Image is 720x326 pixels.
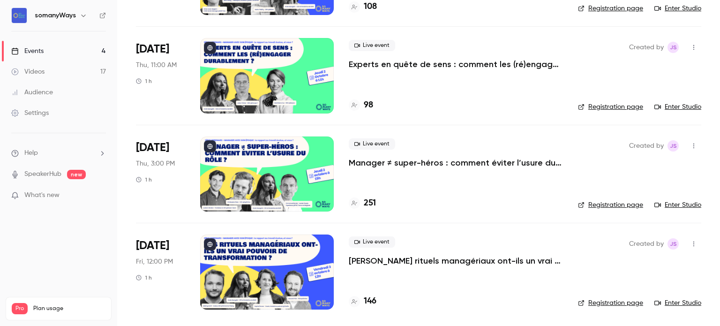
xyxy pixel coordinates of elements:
a: Registration page [578,200,643,210]
div: Audience [11,88,53,97]
a: Registration page [578,4,643,13]
a: Experts en quête de sens : comment les (ré)engager durablement ? [349,59,563,70]
span: Live event [349,40,395,51]
div: Oct 2 Thu, 3:00 PM (Europe/Paris) [136,136,185,212]
span: Julia Sueur [667,140,679,152]
span: Thu, 3:00 PM [136,159,175,168]
a: Enter Studio [654,298,701,308]
img: somanyWays [12,8,27,23]
span: Fri, 12:00 PM [136,257,173,266]
div: Events [11,46,44,56]
iframe: Noticeable Trigger [95,191,106,200]
span: Live event [349,236,395,248]
a: Registration page [578,102,643,112]
h4: 98 [364,99,373,112]
h4: 251 [364,197,376,210]
a: [PERSON_NAME] rituels managériaux ont-ils un vrai pouvoir de transformation ? [349,255,563,266]
a: 251 [349,197,376,210]
a: 146 [349,295,376,308]
a: Enter Studio [654,102,701,112]
a: Registration page [578,298,643,308]
span: Live event [349,138,395,150]
span: [DATE] [136,140,169,155]
span: What's new [24,190,60,200]
a: 98 [349,99,373,112]
span: new [67,170,86,179]
h6: somanyWays [35,11,76,20]
div: 1 h [136,176,152,183]
span: JS [670,238,677,250]
li: help-dropdown-opener [11,148,106,158]
div: 1 h [136,274,152,281]
a: 108 [349,0,377,13]
a: Manager ≠ super-héros : comment éviter l’usure du rôle ? [349,157,563,168]
div: Settings [11,108,49,118]
span: Pro [12,303,28,314]
h4: 146 [364,295,376,308]
span: Help [24,148,38,158]
span: JS [670,140,677,152]
div: Oct 2 Thu, 11:00 AM (Europe/Paris) [136,38,185,113]
a: SpeakerHub [24,169,61,179]
span: JS [670,42,677,53]
div: Oct 3 Fri, 12:00 PM (Europe/Paris) [136,235,185,310]
span: Created by [629,238,664,250]
div: 1 h [136,77,152,85]
span: Created by [629,42,664,53]
span: Created by [629,140,664,152]
span: [DATE] [136,238,169,253]
span: Julia Sueur [667,238,679,250]
span: Julia Sueur [667,42,679,53]
h4: 108 [364,0,377,13]
a: Enter Studio [654,200,701,210]
span: Thu, 11:00 AM [136,61,177,70]
span: Plan usage [33,305,105,312]
a: Enter Studio [654,4,701,13]
span: [DATE] [136,42,169,57]
div: Videos [11,67,45,76]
